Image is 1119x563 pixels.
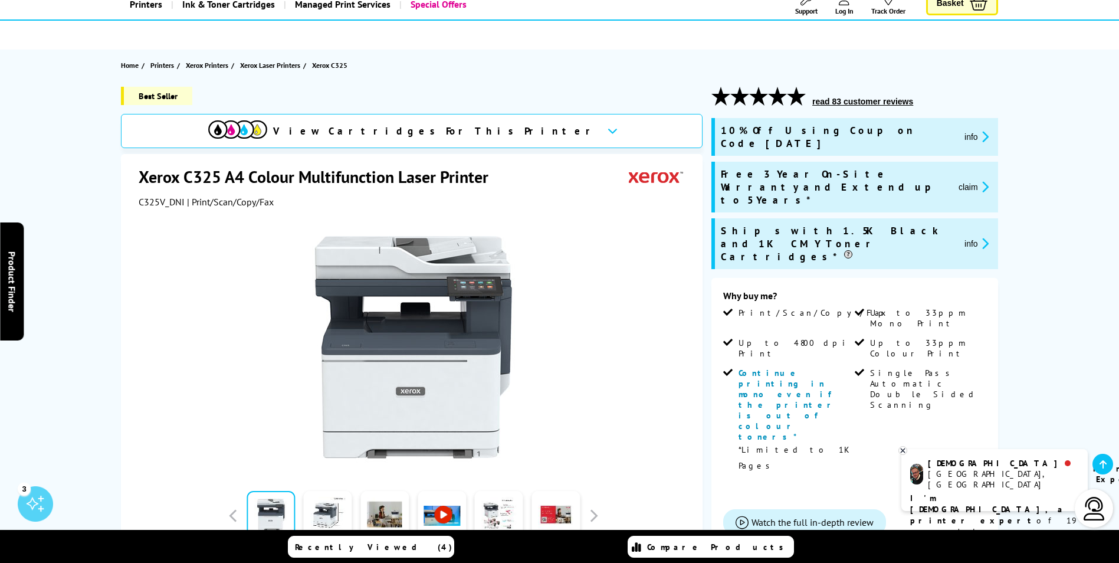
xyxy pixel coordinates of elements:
button: read 83 customer reviews [809,96,917,107]
span: Print/Scan/Copy/Fax [739,307,890,318]
b: I'm [DEMOGRAPHIC_DATA], a printer expert [910,493,1066,526]
a: Recently Viewed (4) [288,536,454,558]
a: Printers [150,59,177,71]
span: Log In [835,6,854,15]
a: Xerox Laser Printers [240,59,303,71]
img: Xerox [629,166,683,188]
a: Xerox Printers [186,59,231,71]
span: Product Finder [6,251,18,312]
span: Xerox C325 [312,61,347,70]
span: Up to 33ppm Mono Print [870,307,983,329]
span: Watch the full in-depth review [752,516,874,528]
span: Free 3 Year On-Site Warranty and Extend up to 5 Years* [721,168,949,207]
span: C325V_DNI [139,196,185,208]
span: Continue printing in mono even if the printer is out of colour toners* [739,368,838,442]
span: Support [795,6,818,15]
span: Ships with 1.5K Black and 1K CMY Toner Cartridges* [721,224,955,263]
img: cmyk-icon.svg [208,120,267,139]
div: [GEOGRAPHIC_DATA], [GEOGRAPHIC_DATA] [928,469,1078,490]
span: 10% Off Using Coupon Code [DATE] [721,124,955,150]
button: promo-description [961,237,992,250]
p: *Limited to 1K Pages [739,442,852,474]
a: Compare Products [628,536,794,558]
span: Xerox Laser Printers [240,59,300,71]
span: Home [121,59,139,71]
button: promo-description [961,130,992,143]
span: | Print/Scan/Copy/Fax [187,196,274,208]
span: Printers [150,59,174,71]
span: Up to 33ppm Colour Print [870,338,983,359]
h1: Xerox C325 A4 Colour Multifunction Laser Printer [139,166,500,188]
span: Recently Viewed (4) [295,542,452,552]
div: 3 [18,482,31,495]
div: [DEMOGRAPHIC_DATA] [928,458,1078,469]
img: user-headset-light.svg [1082,497,1106,521]
span: Up to 4800 dpi Print [739,338,852,359]
button: promo-description [955,180,992,194]
span: Best Seller [121,87,192,105]
div: Why buy me? [723,290,986,307]
p: of 19 years! Leave me a message and I'll respond ASAP [910,493,1079,560]
span: Compare Products [647,542,790,552]
span: Xerox Printers [186,59,228,71]
img: Xerox C325 [298,231,529,463]
span: Single Pass Automatic Double Sided Scanning [870,368,983,410]
img: chris-livechat.png [910,464,923,485]
span: View Cartridges For This Printer [273,125,598,138]
a: Home [121,59,142,71]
